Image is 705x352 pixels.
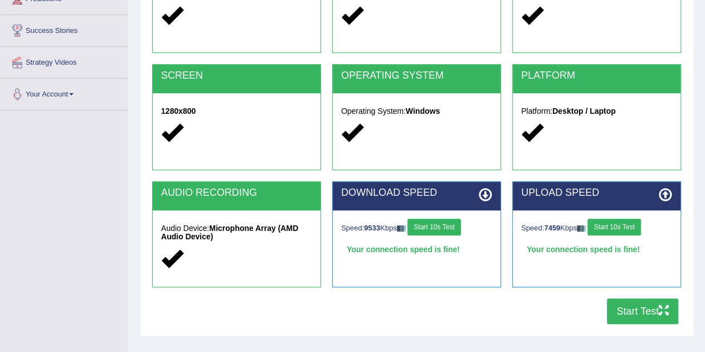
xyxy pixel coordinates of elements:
[341,187,492,199] h2: DOWNLOAD SPEED
[406,107,440,115] strong: Windows
[521,241,672,258] div: Your connection speed is fine!
[407,219,460,235] button: Start 10s Test
[161,224,312,242] h5: Audio Device:
[161,70,312,81] h2: SCREEN
[552,107,616,115] strong: Desktop / Laptop
[341,70,492,81] h2: OPERATING SYSTEM
[521,219,672,238] div: Speed: Kbps
[341,241,492,258] div: Your connection speed is fine!
[577,225,586,232] img: ajax-loader-fb-connection.gif
[397,225,406,232] img: ajax-loader-fb-connection.gif
[161,224,298,241] strong: Microphone Array (AMD Audio Device)
[587,219,640,235] button: Start 10s Test
[341,107,492,115] h5: Operating System:
[341,219,492,238] div: Speed: Kbps
[364,224,380,232] strong: 9533
[1,15,128,43] a: Success Stories
[1,47,128,75] a: Strategy Videos
[521,107,672,115] h5: Platform:
[161,107,196,115] strong: 1280x800
[607,298,678,324] button: Start Test
[521,187,672,199] h2: UPLOAD SPEED
[1,79,128,107] a: Your Account
[161,187,312,199] h2: AUDIO RECORDING
[521,70,672,81] h2: PLATFORM
[544,224,560,232] strong: 7459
